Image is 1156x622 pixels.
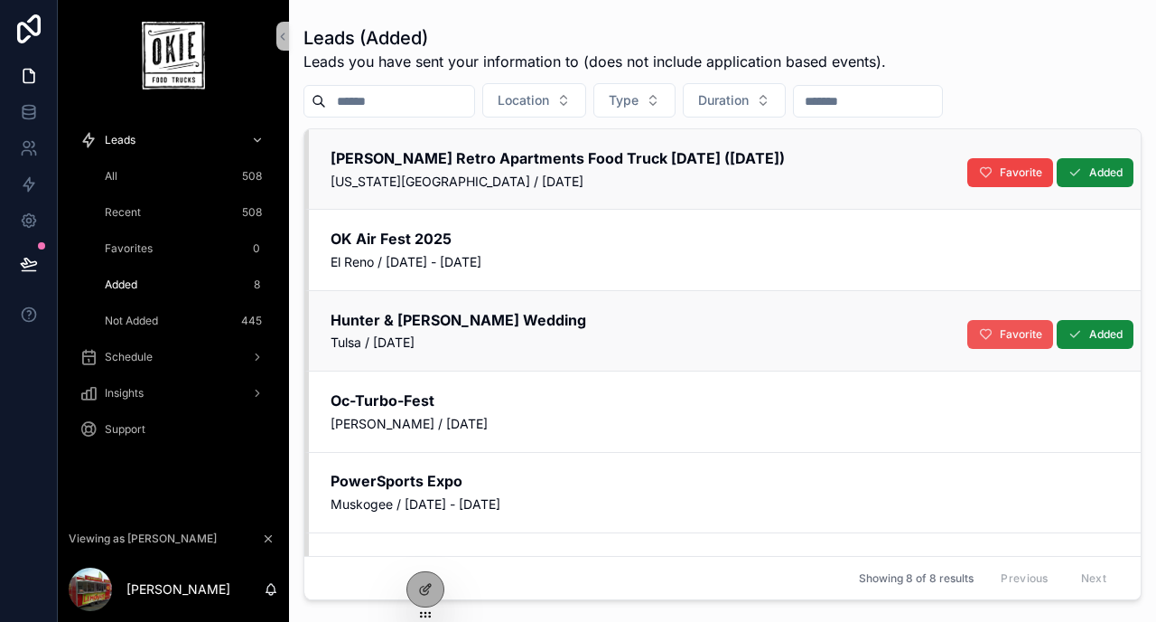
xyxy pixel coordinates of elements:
[236,310,267,332] div: 445
[967,320,1053,349] button: Favorite
[69,377,278,410] a: Insights
[331,148,1119,168] h2: [PERSON_NAME] Retro Apartments Food Truck [DATE] ([DATE])
[105,350,153,364] span: Schedule
[90,232,278,265] a: Favorites0
[331,415,1119,433] span: [PERSON_NAME] / [DATE]
[331,229,1119,249] h2: OK Air Fest 2025
[126,580,230,598] p: [PERSON_NAME]
[304,532,1141,613] a: Spooktacular Fest 2025Glenpool / [DATE]
[967,158,1053,187] button: Favorite
[105,278,137,292] span: Added
[142,22,204,90] img: App logo
[1000,165,1042,180] span: Favorite
[303,25,886,51] h1: Leads (Added)
[90,269,278,301] a: Added8
[303,51,886,72] span: Leads you have sent your information to (does not include application based events).
[331,253,1119,271] span: El Reno / [DATE] - [DATE]
[58,111,289,469] div: scrollable content
[105,133,135,147] span: Leads
[331,391,1119,410] h2: Oc-Turbo-Fest
[304,371,1141,451] a: Oc-Turbo-Fest[PERSON_NAME] / [DATE]
[331,334,1119,352] span: Tulsa / [DATE]
[331,310,1119,330] h2: Hunter & [PERSON_NAME] Wedding
[304,290,1141,371] a: Hunter & [PERSON_NAME] WeddingTulsa / [DATE]AddedFavorite
[859,571,974,586] span: Showing 8 of 8 results
[69,532,217,546] span: Viewing as [PERSON_NAME]
[69,124,278,156] a: Leads
[90,196,278,229] a: Recent508
[683,83,786,118] button: Select Button
[237,202,267,223] div: 508
[609,91,639,109] span: Type
[105,169,117,184] span: All
[1000,327,1042,342] span: Favorite
[482,83,586,118] button: Select Button
[1057,320,1133,349] button: Added
[69,413,278,446] a: Support
[105,241,153,256] span: Favorites
[331,552,1119,572] h2: Spooktacular Fest 2025
[246,274,267,296] div: 8
[1089,327,1123,342] span: Added
[69,341,278,373] a: Schedule
[105,314,158,328] span: Not Added
[304,209,1141,289] a: OK Air Fest 2025El Reno / [DATE] - [DATE]
[304,129,1141,209] a: [PERSON_NAME] Retro Apartments Food Truck [DATE] ([DATE])[US_STATE][GEOGRAPHIC_DATA] / [DATE]Adde...
[90,160,278,193] a: All508
[105,386,144,401] span: Insights
[90,305,278,337] a: Not Added445
[246,238,267,259] div: 0
[498,91,549,109] span: Location
[331,471,1119,491] h2: PowerSports Expo
[331,495,1119,514] span: Muskogee / [DATE] - [DATE]
[105,205,141,220] span: Recent
[105,422,145,437] span: Support
[1089,165,1123,180] span: Added
[331,173,1119,191] span: [US_STATE][GEOGRAPHIC_DATA] / [DATE]
[1057,158,1133,187] button: Added
[698,91,749,109] span: Duration
[304,452,1141,532] a: PowerSports ExpoMuskogee / [DATE] - [DATE]
[237,165,267,187] div: 508
[593,83,676,118] button: Select Button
